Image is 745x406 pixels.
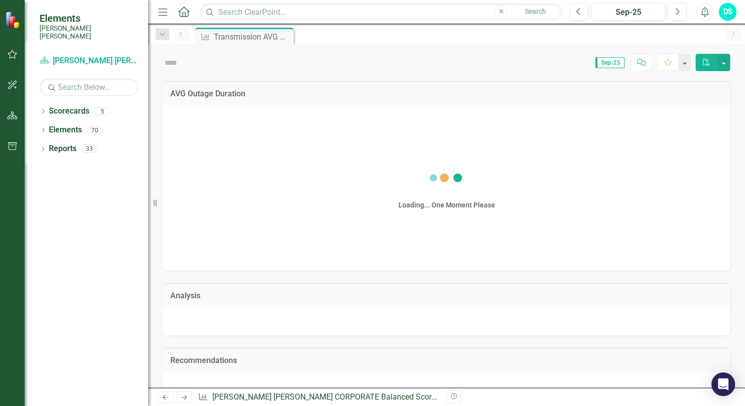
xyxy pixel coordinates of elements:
span: Search [525,7,546,15]
div: 33 [81,145,97,153]
div: Open Intercom Messenger [711,372,735,396]
h3: AVG Outage Duration [170,89,723,98]
a: Elements [49,124,82,136]
a: [PERSON_NAME] [PERSON_NAME] CORPORATE Balanced Scorecard [39,55,138,67]
h3: Analysis [170,291,723,300]
small: [PERSON_NAME] [PERSON_NAME] [39,24,138,41]
button: DS [719,3,737,21]
div: Loading... One Moment Please [398,200,495,210]
button: Search [510,5,560,19]
span: Sep-25 [595,57,625,68]
button: Sep-25 [591,3,666,21]
div: 5 [94,107,110,116]
img: ClearPoint Strategy [5,11,22,28]
div: Sep-25 [594,6,662,18]
div: Transmission AVG Outage Duration [214,31,291,43]
input: Search Below... [39,79,138,96]
span: Elements [39,12,138,24]
a: [PERSON_NAME] [PERSON_NAME] CORPORATE Balanced Scorecard [212,392,451,402]
a: Scorecards [49,106,89,117]
input: Search ClearPoint... [200,3,562,21]
a: Reports [49,143,77,155]
div: 70 [87,126,103,134]
div: » » [198,392,439,403]
img: Not Defined [163,55,179,71]
h3: Recommendations [170,356,723,365]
